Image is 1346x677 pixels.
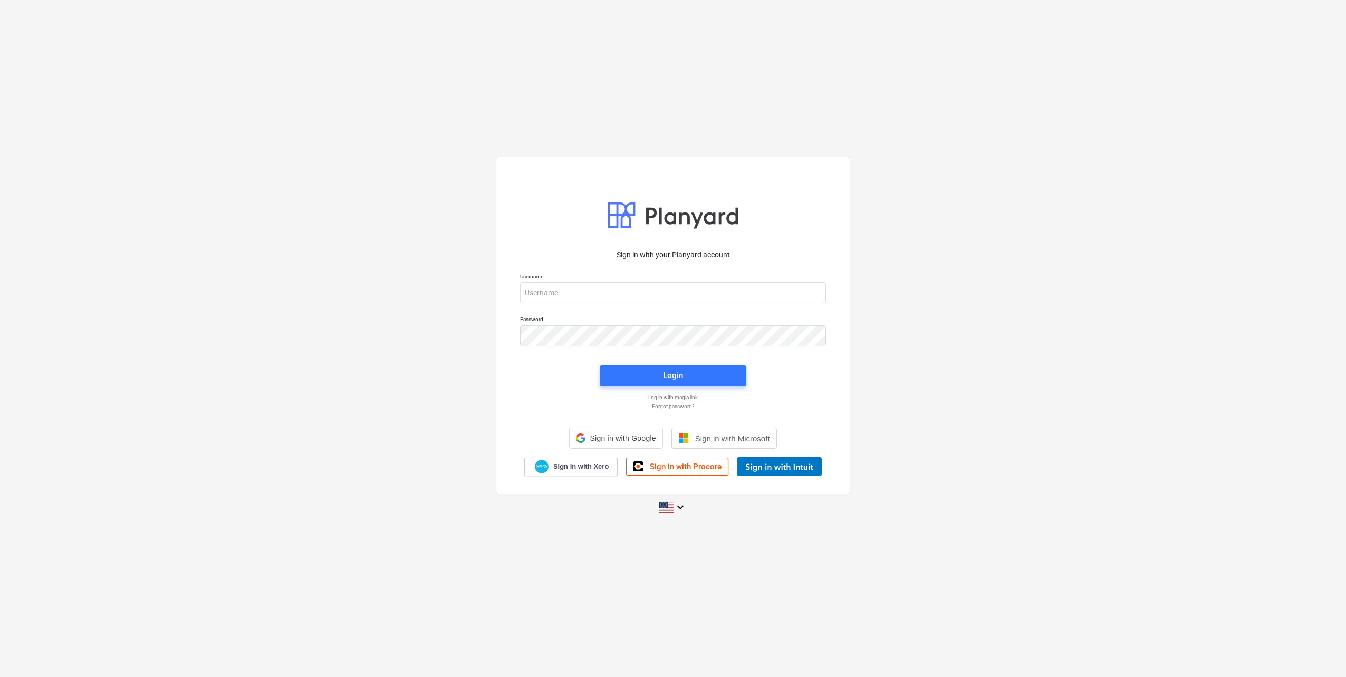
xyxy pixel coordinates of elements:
a: Forgot password? [515,403,831,410]
img: Microsoft logo [678,433,689,443]
a: Sign in with Procore [626,458,728,476]
p: Username [520,273,826,282]
div: Login [663,369,683,382]
div: Sign in with Google [569,428,662,449]
p: Password [520,316,826,325]
a: Log in with magic link [515,394,831,401]
i: keyboard_arrow_down [674,501,687,514]
button: Login [600,365,746,386]
a: Sign in with Xero [524,458,618,476]
span: Sign in with Microsoft [695,434,770,443]
img: Xero logo [535,460,549,474]
span: Sign in with Procore [650,462,722,471]
span: Sign in with Google [590,434,656,442]
span: Sign in with Xero [553,462,609,471]
p: Sign in with your Planyard account [520,249,826,260]
input: Username [520,282,826,303]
